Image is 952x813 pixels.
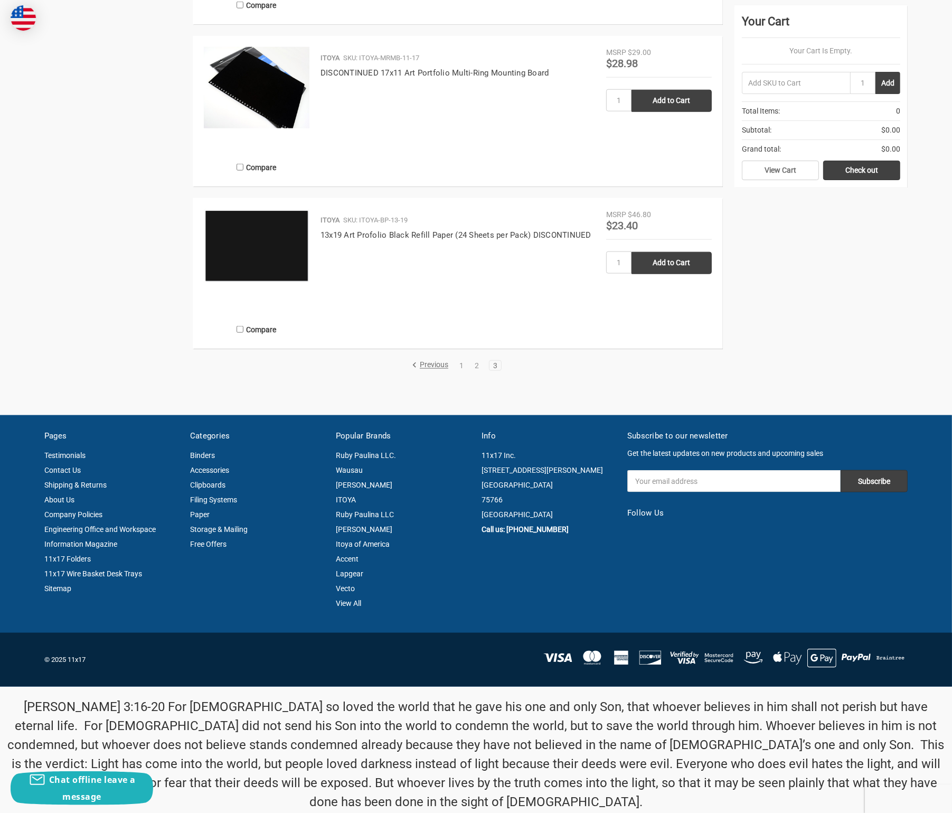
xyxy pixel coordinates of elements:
a: 17x11 Art Profolio Multi-Ring Mounting Board [204,47,309,153]
address: 11x17 Inc. [STREET_ADDRESS][PERSON_NAME] [GEOGRAPHIC_DATA] 75766 [GEOGRAPHIC_DATA] [482,448,616,522]
a: Clipboards [190,481,225,489]
span: 0 [896,106,900,117]
h5: Pages [44,430,179,442]
button: Add [875,72,900,94]
a: 2 [471,362,483,369]
input: Add SKU to Cart [742,72,850,94]
input: Compare [237,326,243,333]
img: duty and tax information for United States [11,5,36,31]
a: 13x19 Art Profolio Black Refill Paper (24 Sheets per Pack) [204,209,309,315]
a: Previous [412,361,452,370]
img: 17x11 Art Profolio Multi-Ring Mounting Board [204,47,309,128]
div: Your Cart [742,13,900,38]
h5: Info [482,430,616,442]
a: Call us: [PHONE_NUMBER] [482,525,569,534]
span: $28.98 [606,57,638,70]
span: Subtotal: [742,125,771,136]
a: [PERSON_NAME] [336,525,392,534]
a: Wausau [336,466,363,474]
span: Grand total: [742,144,781,155]
span: Chat offline leave a message [49,774,136,802]
a: View Cart [742,161,819,181]
input: Compare [237,2,243,8]
span: $29.00 [628,48,651,57]
p: ITOYA [321,53,340,63]
a: Check out [823,161,900,181]
div: MSRP [606,209,626,220]
a: 3 [489,362,501,369]
img: 13x19 Art Profolio Black Refill Paper (24 Sheets per Pack) [204,209,309,283]
div: MSRP [606,47,626,58]
a: Filing Systems [190,496,237,504]
input: Your email address [627,470,841,492]
input: Subscribe [841,470,908,492]
a: 13x19 Art Profolio Black Refill Paper (24 Sheets per Pack) DISCONTINUED [321,230,591,240]
a: ITOYA [336,496,356,504]
label: Compare [204,158,309,176]
a: Company Policies [44,510,102,519]
p: SKU: ITOYA-BP-13-19 [343,215,408,226]
a: Testimonials [44,451,86,460]
a: 1 [456,362,467,369]
a: Sitemap [44,584,71,593]
a: Ruby Paulina LLC. [336,451,396,460]
span: $46.80 [628,210,651,219]
a: Shipping & Returns [44,481,107,489]
a: View All [336,599,361,608]
a: 11x17 Folders [44,555,91,563]
a: Free Offers [190,540,227,548]
p: © 2025 11x17 [44,655,470,665]
a: Paper [190,510,210,519]
h5: Categories [190,430,325,442]
p: ITOYA [321,215,340,226]
a: 11x17 Wire Basket Desk Trays [44,569,142,578]
a: Ruby Paulina LLC [336,510,394,519]
h5: Subscribe to our newsletter [627,430,908,442]
button: Chat offline leave a message [11,771,153,805]
h5: Follow Us [627,507,908,519]
label: Compare [204,321,309,338]
p: SKU: ITOYA-MRMB-11-17 [343,53,419,63]
a: Lapgear [336,569,363,578]
p: Get the latest updates on new products and upcoming sales [627,448,908,459]
input: Add to Cart [631,252,712,274]
p: [PERSON_NAME] 3:16-20 For [DEMOGRAPHIC_DATA] so loved the world that he gave his one and only Son... [6,697,947,811]
span: $0.00 [881,125,900,136]
p: Your Cart Is Empty. [742,45,900,57]
iframe: Google Customer Reviews [865,784,952,813]
a: Accessories [190,466,229,474]
h5: Popular Brands [336,430,470,442]
input: Add to Cart [631,90,712,112]
a: Itoya of America [336,540,390,548]
span: Total Items: [742,106,780,117]
a: Engineering Office and Workspace Information Magazine [44,525,156,548]
input: Compare [237,164,243,171]
a: DISCONTINUED 17x11 Art Portfolio Multi-Ring Mounting Board [321,68,549,78]
a: Vecto [336,584,355,593]
a: [PERSON_NAME] [336,481,392,489]
a: Accent [336,555,359,563]
span: $23.40 [606,219,638,232]
a: Storage & Mailing [190,525,248,534]
a: Binders [190,451,215,460]
a: Contact Us [44,466,81,474]
a: About Us [44,496,74,504]
span: $0.00 [881,144,900,155]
